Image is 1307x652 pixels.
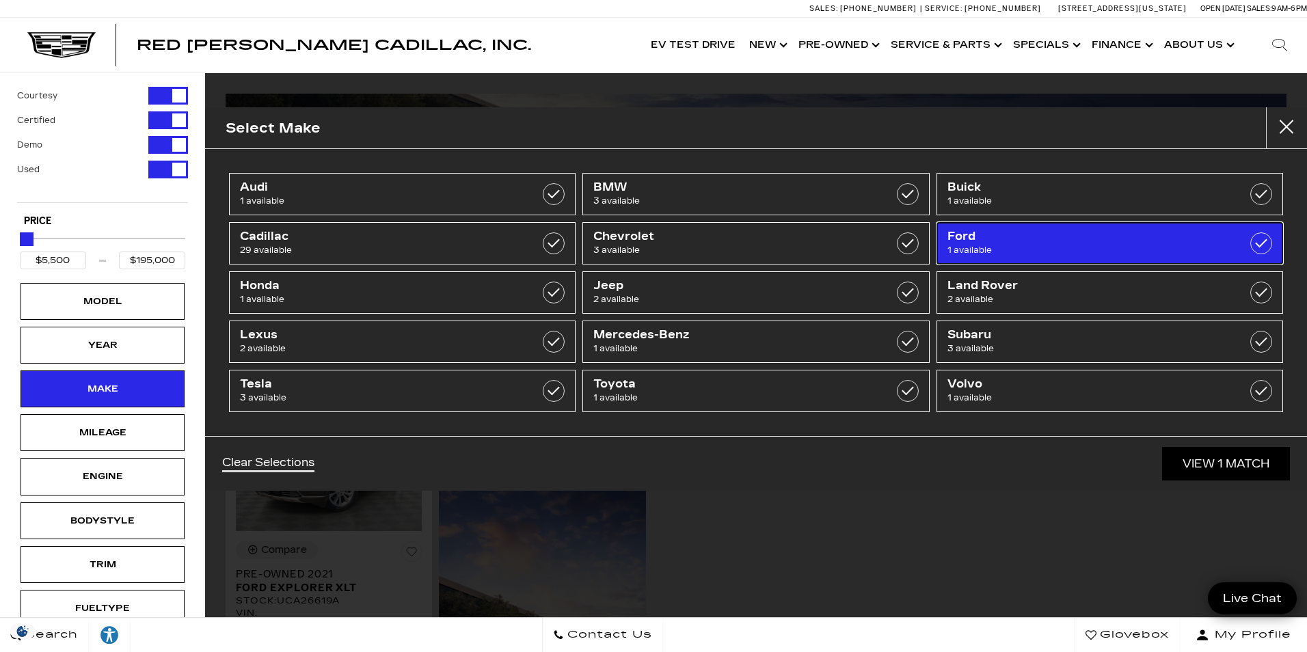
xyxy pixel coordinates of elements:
[947,377,1224,391] span: Volvo
[68,338,137,353] div: Year
[68,513,137,528] div: Bodystyle
[582,271,929,314] a: Jeep2 available
[68,294,137,309] div: Model
[21,414,185,451] div: MileageMileage
[742,18,792,72] a: New
[947,342,1224,355] span: 3 available
[925,4,962,13] span: Service:
[68,557,137,572] div: Trim
[593,377,870,391] span: Toyota
[593,243,870,257] span: 3 available
[792,18,884,72] a: Pre-Owned
[240,293,516,306] span: 1 available
[947,279,1224,293] span: Land Rover
[947,293,1224,306] span: 2 available
[20,232,33,246] div: Maximum Price
[1006,18,1085,72] a: Specials
[593,230,870,243] span: Chevrolet
[17,163,40,176] label: Used
[20,228,185,269] div: Price
[21,327,185,364] div: YearYear
[27,32,96,58] a: Cadillac Dark Logo with Cadillac White Text
[21,502,185,539] div: BodystyleBodystyle
[17,113,55,127] label: Certified
[240,194,516,208] span: 1 available
[1180,618,1307,652] button: Open user profile menu
[937,271,1283,314] a: Land Rover2 available
[240,279,516,293] span: Honda
[1085,18,1157,72] a: Finance
[17,89,57,103] label: Courtesy
[593,391,870,405] span: 1 available
[229,173,576,215] a: Audi1 available
[119,252,185,269] input: Maximum
[947,180,1224,194] span: Buick
[593,293,870,306] span: 2 available
[68,601,137,616] div: Fueltype
[240,342,516,355] span: 2 available
[582,173,929,215] a: BMW3 available
[809,5,920,12] a: Sales: [PHONE_NUMBER]
[137,37,531,53] span: Red [PERSON_NAME] Cadillac, Inc.
[68,469,137,484] div: Engine
[884,18,1006,72] a: Service & Parts
[240,243,516,257] span: 29 available
[17,87,188,202] div: Filter by Vehicle Type
[644,18,742,72] a: EV Test Drive
[937,173,1283,215] a: Buick1 available
[240,377,516,391] span: Tesla
[947,391,1224,405] span: 1 available
[582,222,929,264] a: Chevrolet3 available
[1216,590,1289,606] span: Live Chat
[1209,625,1291,644] span: My Profile
[937,370,1283,412] a: Volvo1 available
[21,458,185,495] div: EngineEngine
[21,370,185,407] div: MakeMake
[593,180,870,194] span: BMW
[582,321,929,363] a: Mercedes-Benz1 available
[226,117,321,139] h2: Select Make
[947,194,1224,208] span: 1 available
[7,624,38,638] img: Opt-Out Icon
[1266,107,1307,148] button: close
[240,230,516,243] span: Cadillac
[137,38,531,52] a: Red [PERSON_NAME] Cadillac, Inc.
[1247,4,1271,13] span: Sales:
[564,625,652,644] span: Contact Us
[937,321,1283,363] a: Subaru3 available
[1162,447,1290,480] a: View 1 Match
[89,618,131,652] a: Explore your accessibility options
[947,243,1224,257] span: 1 available
[593,328,870,342] span: Mercedes-Benz
[229,271,576,314] a: Honda1 available
[240,391,516,405] span: 3 available
[21,546,185,583] div: TrimTrim
[89,625,130,645] div: Explore your accessibility options
[17,138,42,152] label: Demo
[68,425,137,440] div: Mileage
[229,321,576,363] a: Lexus2 available
[840,4,917,13] span: [PHONE_NUMBER]
[542,618,663,652] a: Contact Us
[947,230,1224,243] span: Ford
[1252,18,1307,72] div: Search
[229,370,576,412] a: Tesla3 available
[21,625,78,644] span: Search
[1271,4,1307,13] span: 9 AM-6 PM
[1058,4,1187,13] a: [STREET_ADDRESS][US_STATE]
[937,222,1283,264] a: Ford1 available
[229,222,576,264] a: Cadillac29 available
[24,215,181,228] h5: Price
[1096,625,1169,644] span: Glovebox
[1200,4,1245,13] span: Open [DATE]
[68,381,137,396] div: Make
[593,194,870,208] span: 3 available
[20,252,86,269] input: Minimum
[593,342,870,355] span: 1 available
[1157,18,1239,72] a: About Us
[1208,582,1297,614] a: Live Chat
[7,624,38,638] section: Click to Open Cookie Consent Modal
[1075,618,1180,652] a: Glovebox
[593,279,870,293] span: Jeep
[21,283,185,320] div: ModelModel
